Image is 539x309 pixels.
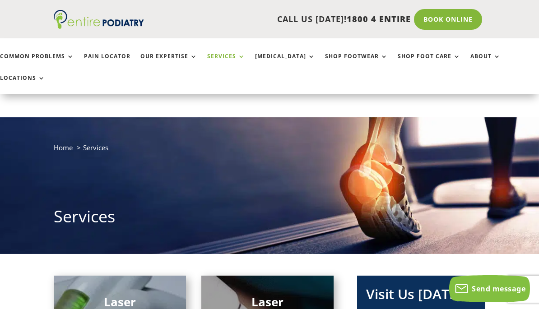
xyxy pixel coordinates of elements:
[54,22,144,31] a: Entire Podiatry
[140,53,197,73] a: Our Expertise
[325,53,388,73] a: Shop Footwear
[472,284,525,294] span: Send message
[398,53,460,73] a: Shop Foot Care
[54,205,485,232] h1: Services
[84,53,130,73] a: Pain Locator
[83,143,108,152] span: Services
[207,53,245,73] a: Services
[255,53,315,73] a: [MEDICAL_DATA]
[366,285,476,308] h2: Visit Us [DATE]
[347,14,411,24] span: 1800 4 ENTIRE
[54,143,73,152] a: Home
[54,10,144,29] img: logo (1)
[414,9,482,30] a: Book Online
[54,142,485,160] nav: breadcrumb
[149,14,410,25] p: CALL US [DATE]!
[449,275,530,302] button: Send message
[470,53,501,73] a: About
